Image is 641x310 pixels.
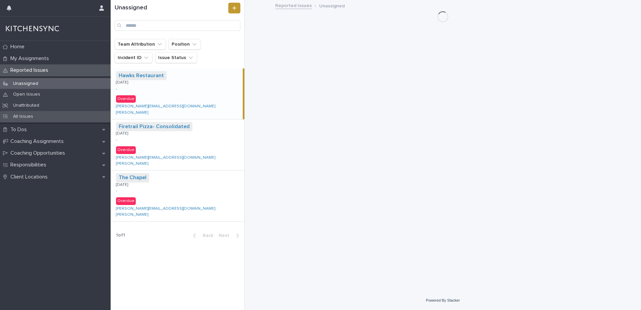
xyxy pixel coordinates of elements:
p: [DATE] [116,80,128,85]
p: Unassigned [8,81,44,87]
a: Hawks Restaurant [DATE]-Overdue[PERSON_NAME][EMAIL_ADDRESS][DOMAIN_NAME] [PERSON_NAME] [111,68,244,119]
p: All Issues [8,114,39,119]
p: Open Issues [8,92,46,97]
p: Unassigned [319,2,345,9]
span: Back [199,233,213,238]
p: [DATE] [116,131,128,136]
a: [PERSON_NAME][EMAIL_ADDRESS][DOMAIN_NAME] [116,207,215,211]
p: Coaching Assignments [8,138,69,145]
a: Reported Issues [275,1,312,9]
button: Team Attribution [115,39,166,50]
a: Hawks Restaurant [119,72,164,79]
p: - [116,138,117,142]
a: [PERSON_NAME] [116,212,148,217]
p: To Dos [8,126,32,133]
a: The Chapel [DATE]-Overdue[PERSON_NAME][EMAIL_ADDRESS][DOMAIN_NAME] [PERSON_NAME] [111,170,244,221]
a: Firetrail Pizza- Consolidated [119,123,190,130]
button: Next [216,232,244,239]
p: Coaching Opportunities [8,150,70,156]
a: Powered By Stacker [426,298,460,302]
p: Responsibilities [8,162,52,168]
a: The Chapel [119,174,147,181]
input: Search [115,20,240,31]
span: Next [219,233,233,238]
div: Overdue [116,146,136,154]
p: Unattributed [8,103,45,108]
button: Incident ID [115,52,153,63]
p: Client Locations [8,174,53,180]
div: Overdue [116,197,136,205]
a: [PERSON_NAME][EMAIL_ADDRESS][DOMAIN_NAME] [116,156,215,160]
p: [DATE] [116,183,128,187]
button: Back [188,232,216,239]
a: [PERSON_NAME] [116,110,148,115]
a: [PERSON_NAME][EMAIL_ADDRESS][DOMAIN_NAME] [116,104,215,108]
button: Issue Status [155,52,197,63]
a: [PERSON_NAME] [116,161,148,166]
img: FX7xEGJXQcaUKNx1IQVW [5,22,59,35]
p: Reported Issues [8,67,54,73]
p: - [116,189,117,193]
button: Position [169,39,201,50]
p: 1 of 1 [111,227,130,244]
p: - [116,87,117,91]
a: Firetrail Pizza- Consolidated [DATE]-Overdue[PERSON_NAME][EMAIL_ADDRESS][DOMAIN_NAME] [PERSON_NAME] [111,119,244,170]
p: My Assignments [8,55,54,62]
h1: Unassigned [115,4,227,12]
div: Overdue [116,95,136,103]
p: Home [8,44,30,50]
